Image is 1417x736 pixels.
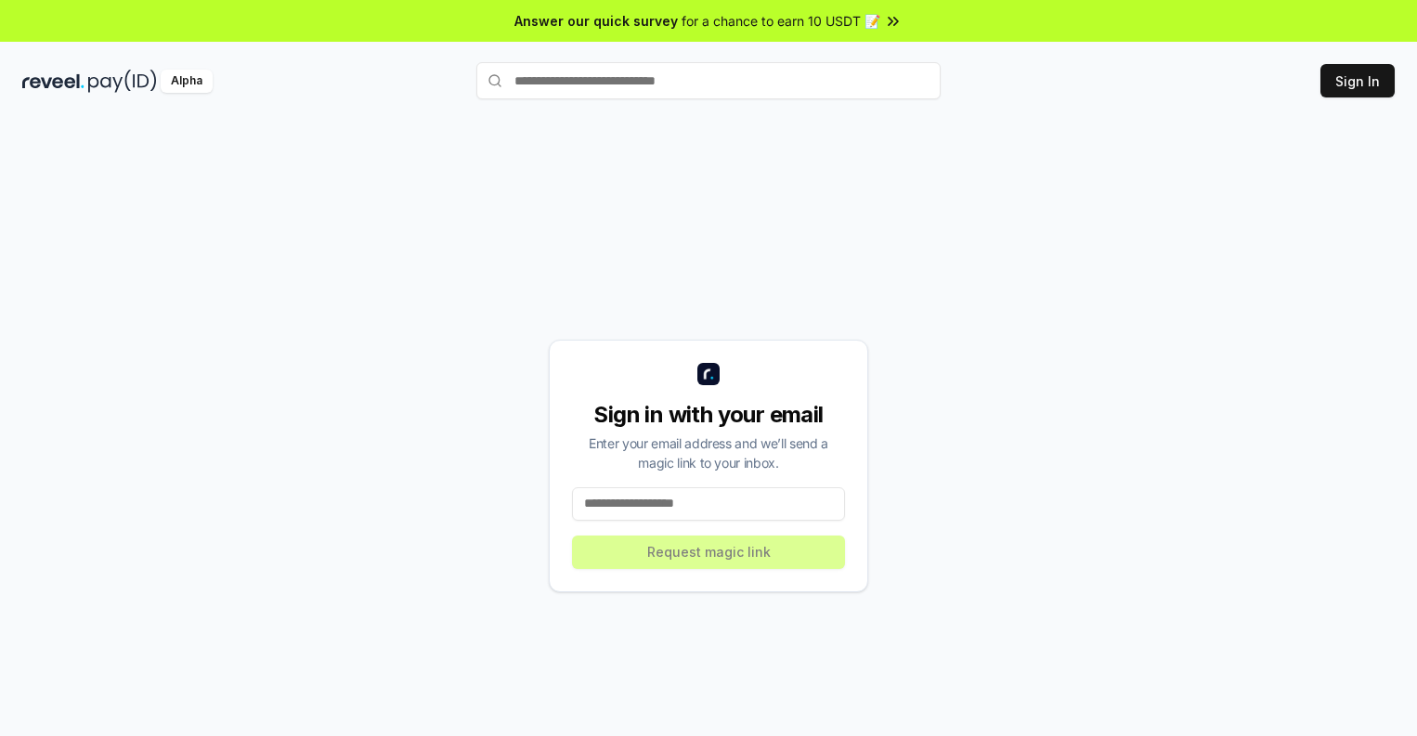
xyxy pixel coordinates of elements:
[572,433,845,472] div: Enter your email address and we’ll send a magic link to your inbox.
[572,400,845,430] div: Sign in with your email
[88,70,157,93] img: pay_id
[697,363,720,385] img: logo_small
[514,11,678,31] span: Answer our quick survey
[682,11,880,31] span: for a chance to earn 10 USDT 📝
[1320,64,1395,97] button: Sign In
[22,70,84,93] img: reveel_dark
[161,70,213,93] div: Alpha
